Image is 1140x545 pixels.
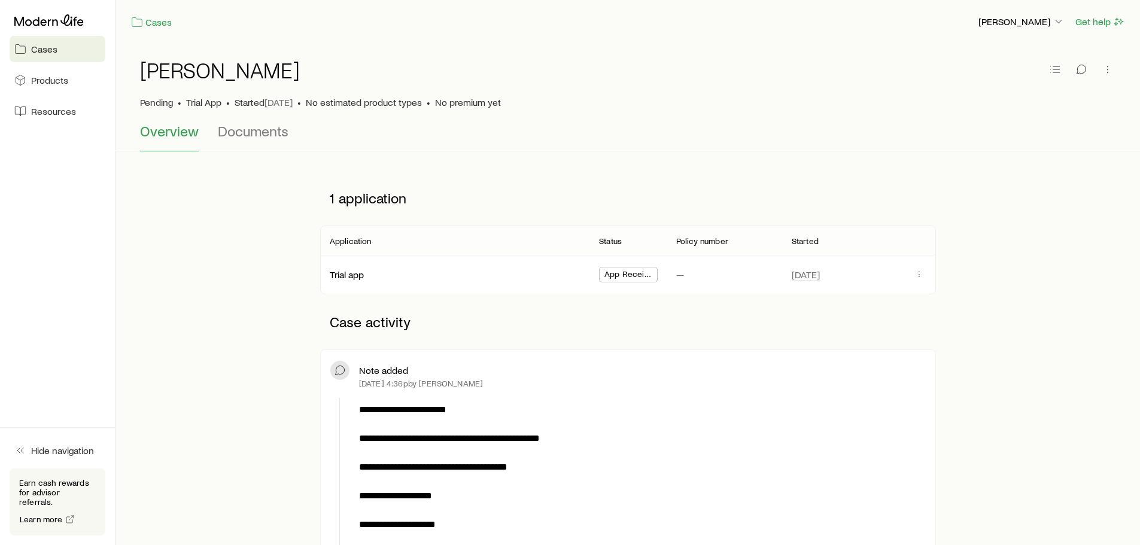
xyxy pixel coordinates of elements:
span: No estimated product types [306,96,422,108]
div: Trial app [330,269,364,281]
span: • [427,96,430,108]
button: Get help [1075,15,1126,29]
p: Note added [359,364,408,376]
p: — [676,269,684,281]
a: Trial app [330,269,364,280]
p: Status [599,236,622,246]
p: Started [235,96,293,108]
p: Earn cash rewards for advisor referrals. [19,478,96,507]
span: No premium yet [435,96,501,108]
p: [PERSON_NAME] [978,16,1065,28]
a: Cases [130,16,172,29]
p: Started [792,236,819,246]
button: [PERSON_NAME] [978,15,1065,29]
p: Case activity [320,304,936,340]
p: Policy number [676,236,728,246]
h1: [PERSON_NAME] [140,58,300,82]
span: Documents [218,123,288,139]
span: • [226,96,230,108]
span: Trial App [186,96,221,108]
span: • [297,96,301,108]
a: Cases [10,36,105,62]
span: Hide navigation [31,444,94,456]
button: Hide navigation [10,437,105,464]
span: [DATE] [265,96,293,108]
span: App Received [604,269,652,282]
span: Learn more [20,515,63,523]
span: Resources [31,105,76,117]
div: Case details tabs [140,123,1116,151]
span: Products [31,74,68,86]
span: [DATE] [792,269,820,281]
span: Cases [31,43,57,55]
p: [DATE] 4:36p by [PERSON_NAME] [359,379,483,388]
a: Products [10,67,105,93]
p: 1 application [320,180,936,216]
a: Resources [10,98,105,124]
p: Pending [140,96,173,108]
p: Application [330,236,372,246]
span: Overview [140,123,199,139]
span: • [178,96,181,108]
div: Earn cash rewards for advisor referrals.Learn more [10,468,105,535]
